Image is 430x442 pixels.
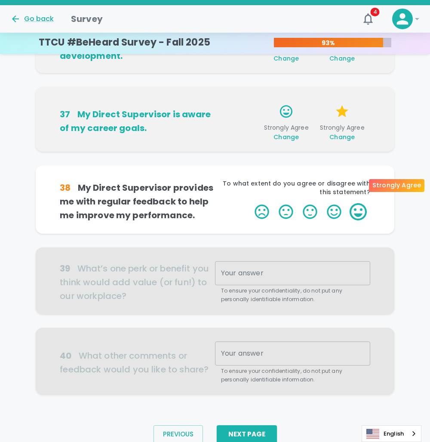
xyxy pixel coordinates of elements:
button: 4 [358,9,378,29]
aside: Language selected: English [362,425,421,442]
h4: TTCU #BeHeard Survey - Fall 2025 [39,37,210,49]
h6: My Direct Supervisor is aware of my career goals. [60,107,215,135]
h6: My Direct Supervisor provides me with regular feedback to help me improve my performance. [60,181,215,222]
div: Language [362,425,421,442]
p: 93% [274,39,383,47]
span: Strongly Agree [262,123,311,141]
span: Strongly Agree [318,123,367,141]
span: 4 [371,8,380,16]
div: 37 [60,107,70,121]
span: Change [329,54,355,63]
span: Change [273,54,299,63]
div: Strongly Agree [369,179,424,192]
h1: Survey [71,12,103,26]
p: To what extent do you agree or disagree with this statement? [215,179,370,196]
div: 38 [60,181,71,195]
span: Change [329,133,355,141]
span: Change [273,133,299,141]
a: English [362,426,421,442]
button: Go back [10,14,54,24]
